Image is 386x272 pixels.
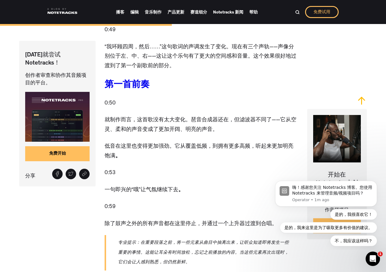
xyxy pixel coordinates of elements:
img: 分享链接图标 [82,171,87,177]
font: 音乐制作 [145,11,162,15]
font: 编辑 [130,11,139,15]
a: 在 Facebook 上分享 [52,169,63,179]
font: 0:53 [105,171,116,176]
font: 0:50 [105,101,116,106]
font: 低音在这里也变得更加强劲。它从覆盖低频，到拥有更多高频，听起来更加明亮饱满 [105,144,293,159]
iframe: 对讲机通知消息 [266,176,386,250]
iframe: 对讲机实时聊天 [366,252,380,266]
font: [DATE]就尝试 Notetracks！ [25,52,61,66]
font: 0:49 [105,28,116,33]
a: 音乐制作 [145,8,162,17]
font: 专业提示： [118,240,141,245]
font: 除了鼓声之外的所有声音都在这里停止，并通过一个上升器过渡到合唱。 [105,222,277,227]
font: 。‍ [178,188,184,193]
a: 播客 [116,8,124,17]
a: 帮助 [249,8,258,17]
a: 产品更新 [168,8,184,17]
font: 免费试用 [313,10,330,14]
font: 创作者审查和协作其音频项目的平台。 [25,73,86,86]
a: 免费开始 [25,147,90,162]
font: 一句即兴的“哦”让气氛继续下去 [105,188,178,193]
font: 在重要段落之前，将一些元素从曲目中抽离出来，让听众知道即将发生一些重要的事情。这能让耳朵有时间放松，忘记之前播放的内容。当这些元素再次出现时，它们会让人感到熟悉，但仍然新鲜。 [118,240,289,264]
a: 编辑 [130,8,139,17]
img: 搜索栏 [295,10,300,14]
font: “我环顾四周，然后……”这句歌词的声调发生了变化。现在有三个声轨——声像分别位于左、中、右——这让这个乐句有了更大的空间感和音量。这个效果很好地过渡到了第一个副歌前的部分。 [105,45,296,69]
font: Notetracks 新闻 [213,11,243,15]
a: 第一首前奏 [105,81,150,90]
font: 开始在 Notetracks 上创作 [316,172,358,195]
font: 0:59 [105,204,116,210]
font: 赛道细分 [190,11,207,15]
font: 1 [379,252,382,256]
a: 赛道细分 [190,8,207,17]
font: 帮助 [249,11,258,15]
font: 分享 [25,174,35,179]
a: 鸣叫 [66,169,76,179]
font: 免费开始 [49,152,66,156]
a: Notetracks 新闻 [213,8,243,17]
font: 就制作而言，这首歌没有太大变化。琶音合成器还在，但滤波器不同了——它从空灵、柔和的声音变成了更加开阔、明亮的声音。 [105,118,296,133]
font: 。 [115,154,121,159]
a: 免费试用 [305,6,339,18]
font: 产品更新 [168,11,184,15]
font: 播客 [116,11,124,15]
